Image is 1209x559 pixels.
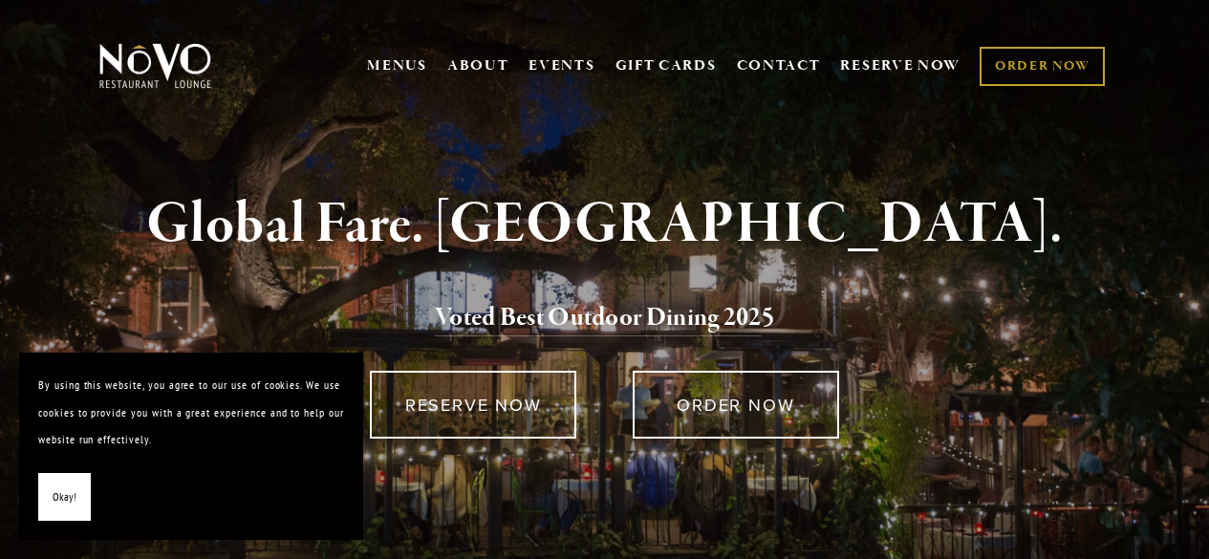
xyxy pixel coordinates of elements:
a: RESERVE NOW [840,48,961,84]
section: Cookie banner [19,353,363,540]
a: MENUS [367,56,427,75]
span: Okay! [53,484,76,511]
p: By using this website, you agree to our use of cookies. We use cookies to provide you with a grea... [38,372,344,454]
strong: Global Fare. [GEOGRAPHIC_DATA]. [146,188,1063,261]
a: ORDER NOW [633,371,839,439]
a: ORDER NOW [980,47,1105,86]
a: CONTACT [737,48,821,84]
a: ABOUT [447,56,509,75]
a: RESERVE NOW [370,371,576,439]
img: Novo Restaurant &amp; Lounge [96,42,215,90]
a: GIFT CARDS [615,48,717,84]
a: EVENTS [529,56,594,75]
h2: 5 [126,298,1083,338]
button: Okay! [38,473,91,522]
a: Voted Best Outdoor Dining 202 [435,301,762,337]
